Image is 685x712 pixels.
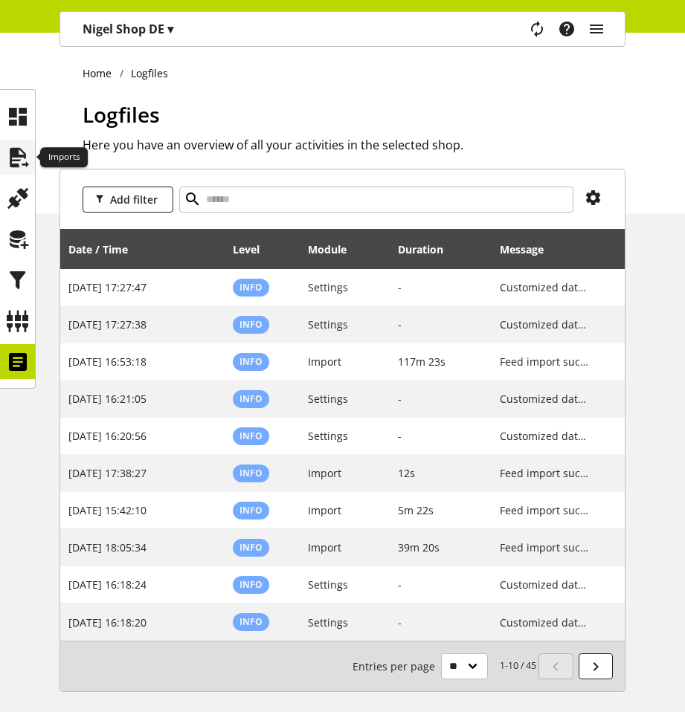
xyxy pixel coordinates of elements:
[353,653,536,679] small: 1-10 / 45
[239,430,263,442] span: Info
[500,577,590,592] h2: Customized data field created: the user nigel.rowe@channelpilot.com created customized data field...
[308,503,341,517] span: Import
[239,615,263,628] span: Info
[239,504,263,517] span: Info
[308,242,361,257] div: Module
[308,466,341,480] span: Import
[500,502,590,518] h2: Feed import successful for the feed Feed 001 with the feed ID 666.
[239,355,263,368] span: Info
[167,21,173,37] span: ▾
[308,429,348,443] span: Settings
[83,65,120,81] a: Home
[500,465,590,481] h2: Feed import successful for the feed Feed 001 with the feed ID 666.
[239,318,263,331] span: Info
[308,317,348,331] span: Settings
[68,503,147,517] span: [DATE] 15:42:10
[398,355,446,369] span: 117m 23s
[308,280,348,294] span: Settings
[500,354,590,369] h2: Feed import successful for the feed Feed 001 with the feed ID 666.
[239,578,263,591] span: Info
[398,466,415,480] span: 12s
[500,428,590,444] h2: Customized data field created: the user nigel.rowe@channelpilot.com created customized data field...
[83,187,173,213] button: Add filter
[500,391,590,407] h2: Customized data field deleted: the user nigel.rowe@channelpilot.com deleted customized data field...
[68,615,147,630] span: [DATE] 16:18:20
[68,392,147,406] span: [DATE] 16:21:05
[500,234,617,264] div: Message
[398,540,440,554] span: 39m 20s
[239,467,263,479] span: Info
[500,279,590,295] h2: Customized data field deleted: the user nigel.rowe@channelpilot.com deleted customized data field...
[83,20,173,38] p: Nigel Shop DE
[68,280,147,294] span: [DATE] 17:27:47
[83,100,160,129] span: Logfiles
[68,466,147,480] span: [DATE] 17:38:27
[68,355,147,369] span: [DATE] 16:53:18
[308,615,348,630] span: Settings
[68,429,147,443] span: [DATE] 16:20:56
[68,540,147,554] span: [DATE] 18:05:34
[239,392,263,405] span: Info
[500,317,590,332] h2: Customized data field created: the user nigel.rowe@channelpilot.com created customized data field...
[68,317,147,331] span: [DATE] 17:27:38
[308,355,341,369] span: Import
[239,281,263,294] span: Info
[60,11,625,47] nav: main navigation
[68,242,143,257] div: Date / Time
[308,577,348,592] span: Settings
[500,540,590,555] h2: Feed import successful for the feed Feed 001 with the feed ID 666.
[83,136,625,154] h2: Here you have an overview of all your activities in the selected shop.
[308,540,341,554] span: Import
[500,615,590,630] h2: Customized data field created: the user nigel.rowe@channelpilot.com created customized data field...
[398,503,434,517] span: 5m 22s
[308,392,348,406] span: Settings
[110,192,158,207] span: Add filter
[233,242,274,257] div: Level
[68,577,147,592] span: [DATE] 16:18:24
[398,242,458,257] div: Duration
[40,147,88,168] div: Imports
[239,541,263,554] span: Info
[353,658,441,674] span: Entries per page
